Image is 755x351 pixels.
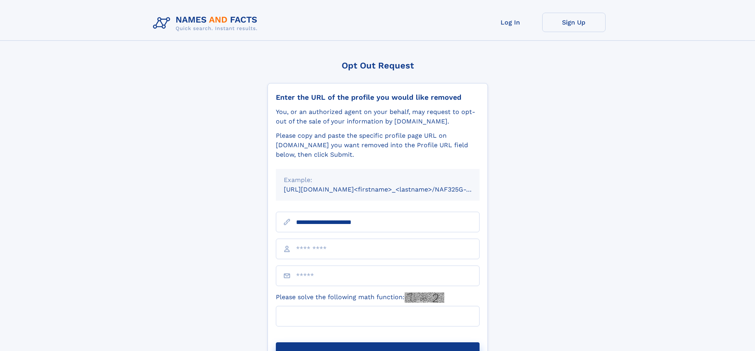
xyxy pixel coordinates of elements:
div: Please copy and paste the specific profile page URL on [DOMAIN_NAME] you want removed into the Pr... [276,131,480,159]
a: Sign Up [542,13,606,32]
img: Logo Names and Facts [150,13,264,34]
div: Opt Out Request [268,61,488,70]
div: You, or an authorized agent on your behalf, may request to opt-out of the sale of your informatio... [276,107,480,126]
label: Please solve the following math function: [276,292,444,303]
small: [URL][DOMAIN_NAME]<firstname>_<lastname>/NAF325G-xxxxxxxx [284,186,495,193]
a: Log In [479,13,542,32]
div: Example: [284,175,472,185]
div: Enter the URL of the profile you would like removed [276,93,480,102]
